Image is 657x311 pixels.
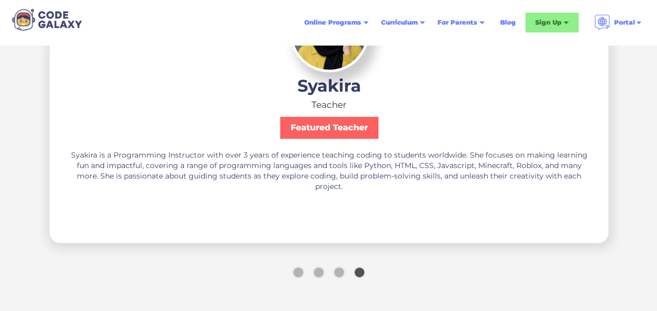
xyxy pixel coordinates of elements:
div: Show slide 2 of 4 [314,268,323,277]
div: Portal [614,17,635,28]
div: For Parents [437,17,477,28]
strong: Syakira [297,75,361,96]
div: Portal [588,10,649,35]
a: Blog [494,13,522,32]
div: For Parents [431,13,491,32]
div: Sign Up [525,13,579,32]
div: Curriculum [375,13,431,32]
div: Curriculum [381,17,418,28]
div: Syakira is a Programming Instructor with over 3 years of experience teaching coding to students w... [66,150,591,192]
div: Featured Teacher [280,117,378,139]
div: Teacher [312,99,347,110]
div: Online Programs [304,17,361,28]
div: Show slide 3 of 4 [334,268,343,277]
div: Sign Up [535,17,561,28]
div: Show slide 4 of 4 [354,268,364,277]
div: Online Programs [298,13,375,32]
div: Show slide 1 of 4 [293,268,303,277]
